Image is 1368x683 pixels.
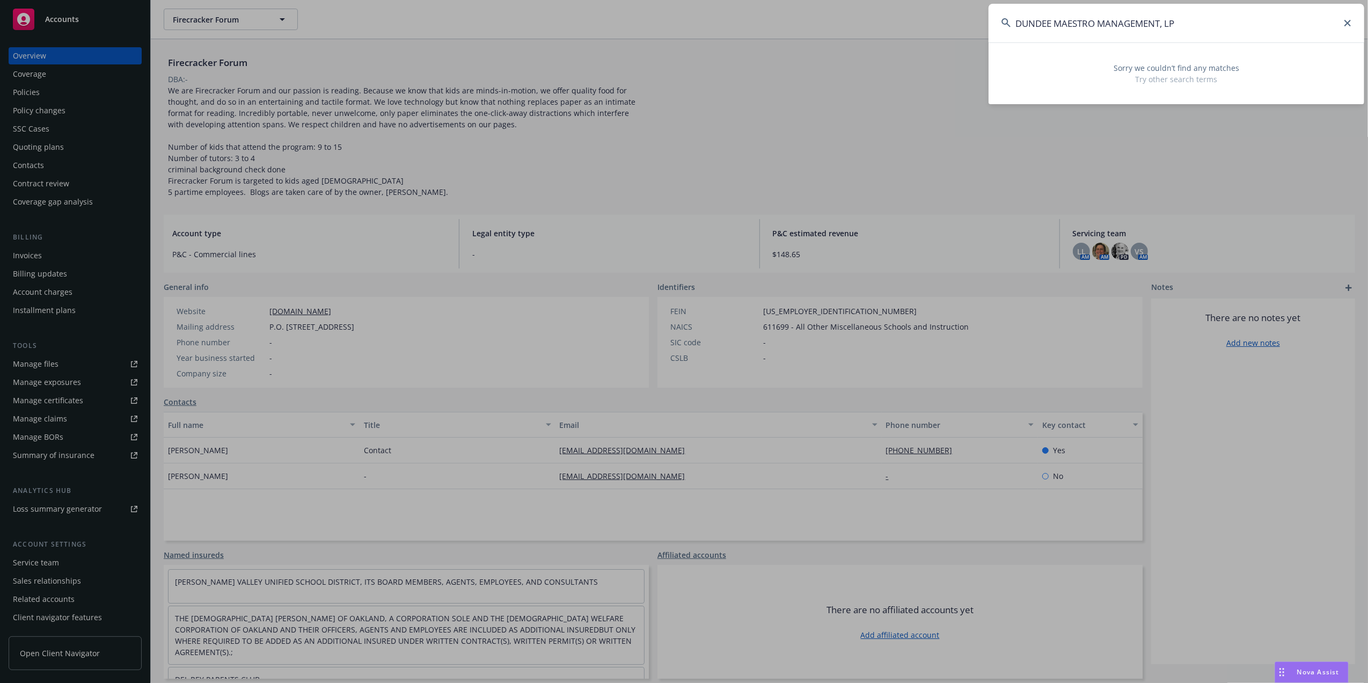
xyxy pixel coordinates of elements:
span: Try other search terms [1001,74,1351,85]
input: Search... [989,4,1364,42]
button: Nova Assist [1275,662,1349,683]
div: Drag to move [1275,662,1289,682]
span: Sorry we couldn’t find any matches [1001,62,1351,74]
span: Nova Assist [1297,667,1340,677]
